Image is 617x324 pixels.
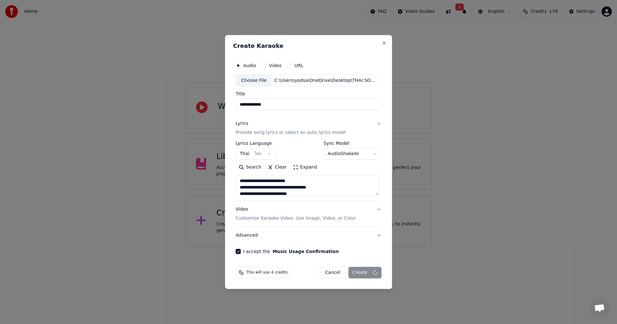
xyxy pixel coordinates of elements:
[233,43,384,49] h2: Create Karaoke
[324,141,381,146] label: Sync Model
[236,141,276,146] label: Lyrics Language
[236,130,346,136] p: Provide song lyrics or select an auto lyrics model
[236,201,381,227] button: VideoCustomize Karaoke Video: Use Image, Video, or Color
[236,141,381,201] div: LyricsProvide song lyrics or select an auto lyrics model
[273,249,339,254] button: I accept the
[320,267,346,278] button: Cancel
[236,227,381,244] button: Advanced
[272,77,381,84] div: C:\Users\yodsa\OneDrive\Desktop\THAI SONG [DATE]\[DATE] thai.wav
[236,206,356,222] div: Video
[236,75,272,86] div: Choose File
[236,215,356,222] p: Customize Karaoke Video: Use Image, Video, or Color
[236,116,381,141] button: LyricsProvide song lyrics or select an auto lyrics model
[246,270,288,275] span: This will use 4 credits
[236,121,248,127] div: Lyrics
[294,63,303,68] label: URL
[269,63,282,68] label: Video
[243,63,256,68] label: Audio
[236,162,264,173] button: Search
[243,249,339,254] label: I accept the
[236,92,381,96] label: Title
[290,162,320,173] button: Expand
[264,162,290,173] button: Clear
